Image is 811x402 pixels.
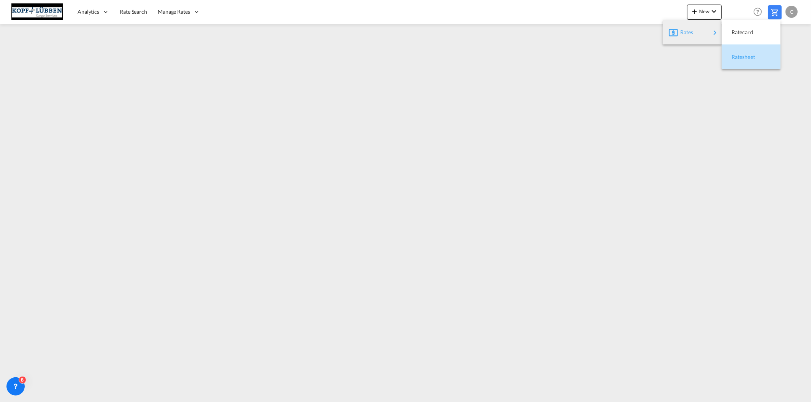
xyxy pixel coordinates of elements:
[680,25,689,40] span: Rates
[728,23,774,42] div: Ratecard
[711,28,720,37] md-icon: icon-chevron-right
[732,49,740,65] span: Ratesheet
[728,47,774,66] div: Ratesheet
[732,25,740,40] span: Ratecard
